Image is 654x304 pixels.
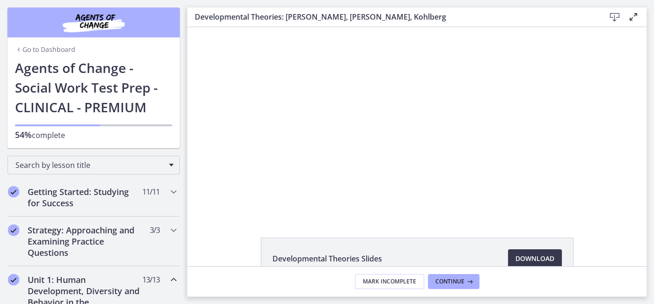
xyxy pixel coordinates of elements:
[15,129,172,141] p: complete
[7,156,180,174] div: Search by lesson title
[28,186,142,209] h2: Getting Started: Studying for Success
[355,274,424,289] button: Mark Incomplete
[187,27,647,216] iframe: Video Lesson
[508,249,562,268] a: Download
[515,253,554,264] span: Download
[195,11,590,22] h3: Developmental Theories: [PERSON_NAME], [PERSON_NAME], Kohlberg
[142,274,160,285] span: 13 / 13
[8,186,19,197] i: Completed
[15,129,32,140] span: 54%
[272,253,382,264] span: Developmental Theories Slides
[37,11,150,34] img: Agents of Change Social Work Test Prep
[142,186,160,197] span: 11 / 11
[15,58,172,117] h1: Agents of Change - Social Work Test Prep - CLINICAL - PREMIUM
[15,45,75,54] a: Go to Dashboard
[435,278,464,285] span: Continue
[15,160,164,170] span: Search by lesson title
[150,224,160,236] span: 3 / 3
[8,274,19,285] i: Completed
[8,224,19,236] i: Completed
[363,278,416,285] span: Mark Incomplete
[428,274,479,289] button: Continue
[28,224,142,258] h2: Strategy: Approaching and Examining Practice Questions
